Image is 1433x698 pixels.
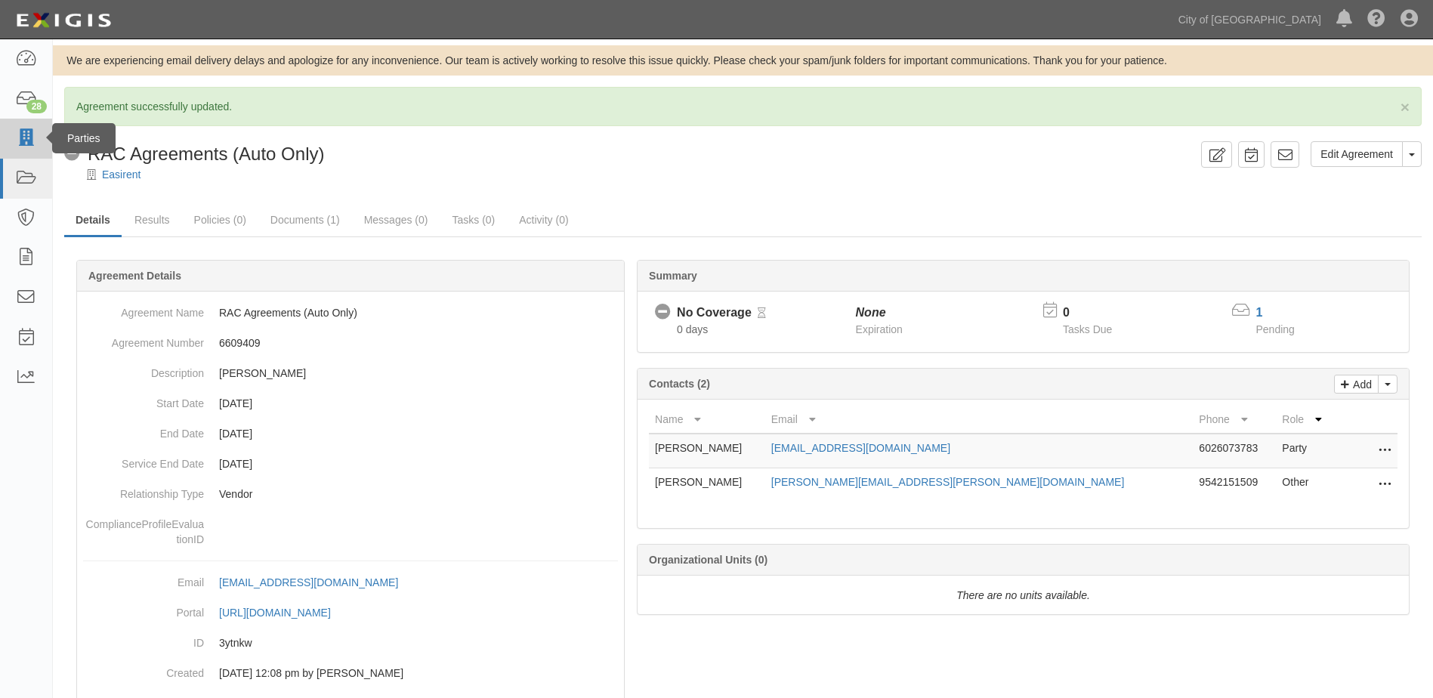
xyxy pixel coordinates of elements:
[83,479,618,509] dd: Vendor
[83,628,618,658] dd: 3ytnkw
[1349,375,1372,393] p: Add
[83,298,204,320] dt: Agreement Name
[856,323,903,335] span: Expiration
[649,406,765,434] th: Name
[83,388,204,411] dt: Start Date
[856,306,886,319] i: None
[76,99,1410,114] p: Agreement successfully updated.
[1256,323,1295,335] span: Pending
[83,418,618,449] dd: [DATE]
[83,328,618,358] dd: 6609409
[83,479,204,502] dt: Relationship Type
[1256,306,1263,319] a: 1
[183,205,258,235] a: Policies (0)
[956,589,1090,601] i: There are no units available.
[758,308,766,319] i: Pending Review
[649,434,765,468] td: [PERSON_NAME]
[102,168,141,181] a: Easirent
[649,270,697,282] b: Summary
[1276,406,1337,434] th: Role
[11,7,116,34] img: logo-5460c22ac91f19d4615b14bd174203de0afe785f0fc80cf4dbbc73dc1793850b.png
[83,388,618,418] dd: [DATE]
[1276,468,1337,502] td: Other
[52,123,116,153] div: Parties
[649,554,767,566] b: Organizational Units (0)
[83,449,618,479] dd: [DATE]
[1063,304,1131,322] p: 0
[1193,406,1276,434] th: Phone
[83,658,204,681] dt: Created
[677,304,752,322] div: No Coverage
[53,53,1433,68] div: We are experiencing email delivery delays and apologize for any inconvenience. Our team is active...
[259,205,351,235] a: Documents (1)
[677,323,708,335] span: Since 08/19/2025
[123,205,181,235] a: Results
[88,270,181,282] b: Agreement Details
[83,509,204,547] dt: ComplianceProfileEvaluationID
[1367,11,1385,29] i: Help Center - Complianz
[1334,375,1379,394] a: Add
[649,468,765,502] td: [PERSON_NAME]
[83,598,204,620] dt: Portal
[83,328,204,351] dt: Agreement Number
[83,449,204,471] dt: Service End Date
[771,476,1125,488] a: [PERSON_NAME][EMAIL_ADDRESS][PERSON_NAME][DOMAIN_NAME]
[83,358,204,381] dt: Description
[219,366,618,381] p: [PERSON_NAME]
[219,575,398,590] div: [EMAIL_ADDRESS][DOMAIN_NAME]
[64,146,80,162] i: No Coverage
[440,205,506,235] a: Tasks (0)
[655,304,671,320] i: No Coverage
[83,658,618,688] dd: [DATE] 12:08 pm by [PERSON_NAME]
[88,144,324,164] span: RAC Agreements (Auto Only)
[1276,434,1337,468] td: Party
[1401,99,1410,115] button: Close
[64,205,122,237] a: Details
[1311,141,1403,167] a: Edit Agreement
[765,406,1194,434] th: Email
[83,418,204,441] dt: End Date
[508,205,579,235] a: Activity (0)
[1401,98,1410,116] span: ×
[649,378,710,390] b: Contacts (2)
[83,567,204,590] dt: Email
[26,100,47,113] div: 28
[1171,5,1329,35] a: City of [GEOGRAPHIC_DATA]
[771,442,950,454] a: [EMAIL_ADDRESS][DOMAIN_NAME]
[83,628,204,650] dt: ID
[219,576,415,588] a: [EMAIL_ADDRESS][DOMAIN_NAME]
[64,141,324,167] div: RAC Agreements (Auto Only)
[219,607,347,619] a: [URL][DOMAIN_NAME]
[83,298,618,328] dd: RAC Agreements (Auto Only)
[1193,434,1276,468] td: 6026073783
[1063,323,1112,335] span: Tasks Due
[1193,468,1276,502] td: 9542151509
[353,205,440,235] a: Messages (0)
